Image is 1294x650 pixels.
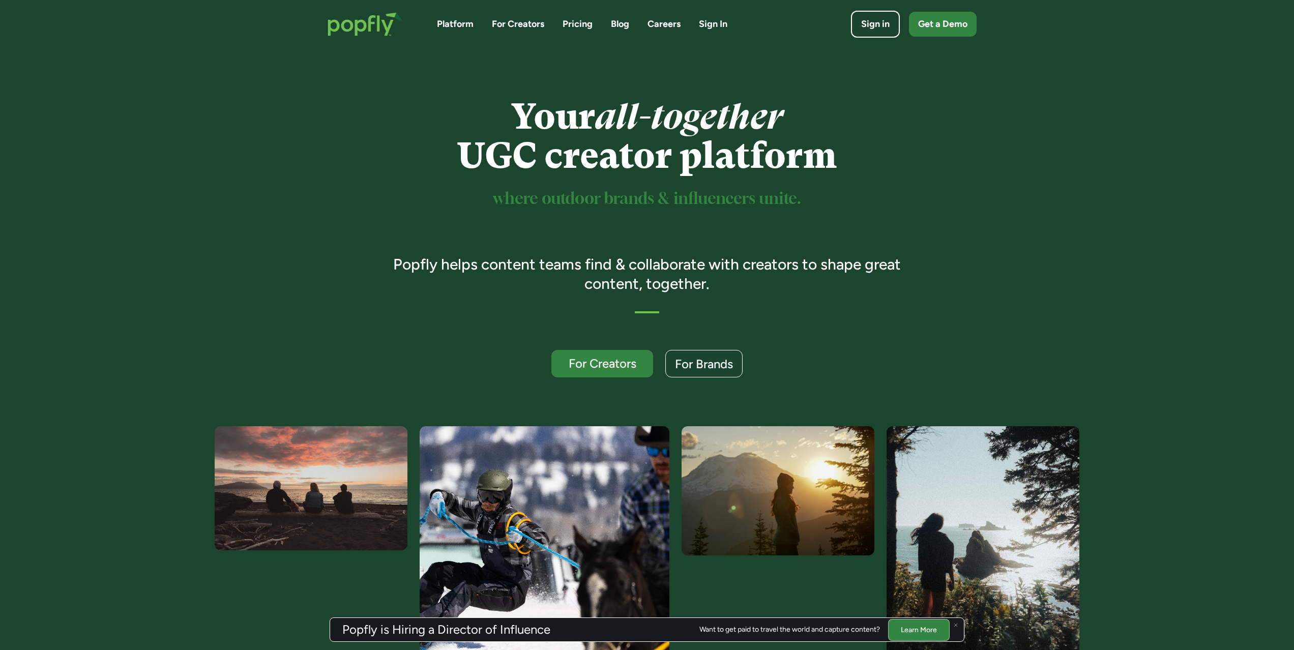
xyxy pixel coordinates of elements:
h3: Popfly helps content teams find & collaborate with creators to shape great content, together. [379,255,916,293]
em: all-together [595,96,783,137]
div: For Brands [675,358,733,370]
a: Blog [611,18,629,31]
a: Learn More [888,618,950,640]
h3: Popfly is Hiring a Director of Influence [342,624,550,636]
h1: Your UGC creator platform [379,97,916,175]
div: For Creators [561,357,644,370]
a: For Brands [665,350,743,377]
a: Sign in [851,11,900,38]
a: Careers [648,18,681,31]
a: Platform [437,18,474,31]
sup: where outdoor brands & influencers unite. [493,191,801,207]
div: Sign in [861,18,890,31]
a: Pricing [563,18,593,31]
a: For Creators [492,18,544,31]
a: Get a Demo [909,12,977,37]
a: For Creators [551,350,653,377]
div: Get a Demo [918,18,967,31]
div: Want to get paid to travel the world and capture content? [699,626,880,634]
a: home [317,2,413,46]
a: Sign In [699,18,727,31]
